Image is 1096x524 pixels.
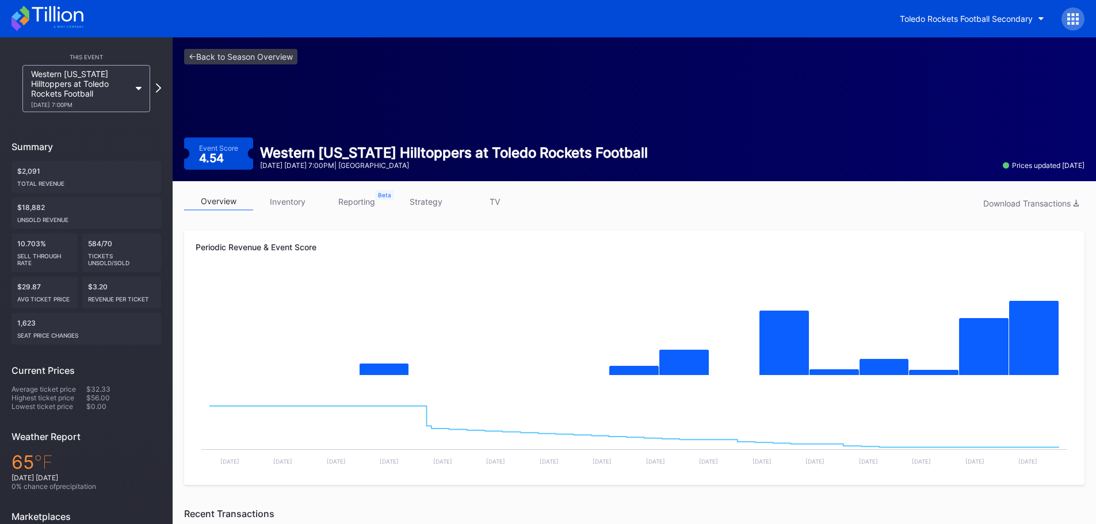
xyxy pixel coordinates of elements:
div: $29.87 [12,277,78,308]
text: [DATE] [220,458,239,465]
div: $32.33 [86,385,161,393]
text: [DATE] [646,458,665,465]
div: $3.20 [82,277,161,308]
div: Avg ticket price [17,291,72,303]
text: [DATE] [593,458,612,465]
div: seat price changes [17,327,155,339]
a: TV [460,193,529,211]
div: $18,882 [12,197,161,229]
div: Weather Report [12,431,161,442]
text: [DATE] [380,458,399,465]
div: $2,091 [12,161,161,193]
div: 65 [12,451,161,473]
svg: Chart title [196,387,1073,473]
div: Periodic Revenue & Event Score [196,242,1073,252]
svg: Chart title [196,272,1073,387]
div: This Event [12,53,161,60]
div: [DATE] [DATE] 7:00PM | [GEOGRAPHIC_DATA] [260,161,648,170]
div: Highest ticket price [12,393,86,402]
div: Download Transactions [983,198,1079,208]
div: Unsold Revenue [17,212,155,223]
div: Marketplaces [12,511,161,522]
div: 1,623 [12,313,161,345]
text: [DATE] [273,458,292,465]
span: ℉ [34,451,53,473]
div: Western [US_STATE] Hilltoppers at Toledo Rockets Football [260,144,648,161]
text: [DATE] [433,458,452,465]
div: $0.00 [86,402,161,411]
div: Total Revenue [17,175,155,187]
text: [DATE] [327,458,346,465]
div: Sell Through Rate [17,248,72,266]
a: reporting [322,193,391,211]
div: [DATE] [DATE] [12,473,161,482]
div: Current Prices [12,365,161,376]
text: [DATE] [699,458,718,465]
div: 10.703% [12,234,78,272]
a: strategy [391,193,460,211]
text: [DATE] [753,458,772,465]
text: [DATE] [859,458,878,465]
div: Summary [12,141,161,152]
text: [DATE] [965,458,984,465]
button: Download Transactions [977,196,1084,211]
div: Toledo Rockets Football Secondary [900,14,1033,24]
div: Event Score [199,144,238,152]
text: [DATE] [486,458,505,465]
text: [DATE] [540,458,559,465]
text: [DATE] [805,458,824,465]
div: Lowest ticket price [12,402,86,411]
div: Revenue per ticket [88,291,155,303]
div: Average ticket price [12,385,86,393]
div: Prices updated [DATE] [1003,161,1084,170]
div: [DATE] 7:00PM [31,101,130,108]
div: Recent Transactions [184,508,1084,519]
div: Tickets Unsold/Sold [88,248,155,266]
div: Western [US_STATE] Hilltoppers at Toledo Rockets Football [31,69,130,108]
div: 0 % chance of precipitation [12,482,161,491]
div: 584/70 [82,234,161,272]
div: 4.54 [199,152,227,164]
text: [DATE] [1018,458,1037,465]
div: $56.00 [86,393,161,402]
a: inventory [253,193,322,211]
a: overview [184,193,253,211]
text: [DATE] [912,458,931,465]
button: Toledo Rockets Football Secondary [891,8,1053,29]
a: <-Back to Season Overview [184,49,297,64]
